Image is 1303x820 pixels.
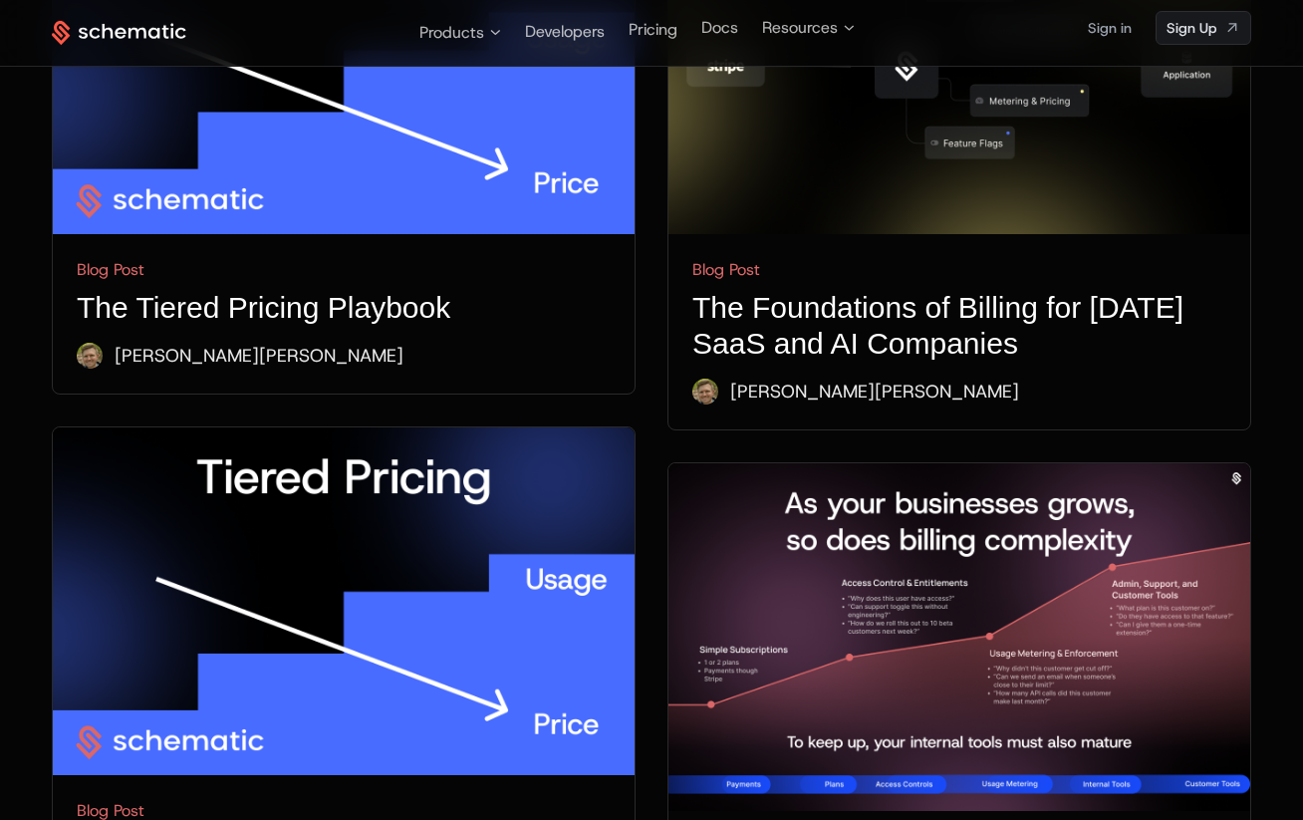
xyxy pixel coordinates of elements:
[77,258,611,282] div: Blog Post
[629,19,677,40] a: Pricing
[1167,18,1216,38] span: Sign Up
[1156,11,1251,45] a: [object Object]
[1088,12,1132,44] a: Sign in
[53,427,635,775] img: Tiered Pricing
[77,343,103,369] img: Ryan Echternacht
[730,378,1019,406] div: [PERSON_NAME] [PERSON_NAME]
[692,379,718,405] img: Ryan Echternacht
[525,21,605,42] a: Developers
[762,16,838,40] span: Resources
[115,342,403,370] div: [PERSON_NAME] [PERSON_NAME]
[701,17,738,38] a: Docs
[419,21,484,45] span: Products
[692,258,1226,282] div: Blog Post
[692,290,1226,362] h1: The Foundations of Billing for [DATE] SaaS and AI Companies
[668,463,1250,811] img: As your business grows, so does billing complexity
[77,290,611,326] h1: The Tiered Pricing Playbook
